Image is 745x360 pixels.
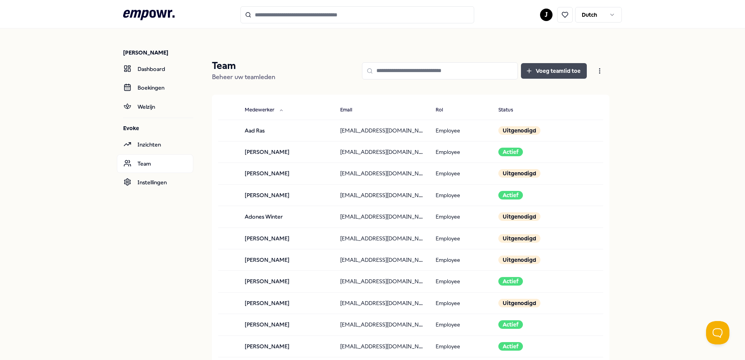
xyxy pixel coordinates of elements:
button: Rol [429,102,459,118]
div: Actief [498,148,523,156]
td: [EMAIL_ADDRESS][DOMAIN_NAME] [334,141,429,162]
td: Employee [429,206,493,228]
input: Search for products, categories or subcategories [240,6,474,23]
td: [PERSON_NAME] [238,314,334,335]
td: Employee [429,163,493,184]
a: Dashboard [117,60,193,78]
p: [PERSON_NAME] [123,49,193,56]
td: [EMAIL_ADDRESS][DOMAIN_NAME] [334,120,429,141]
td: [EMAIL_ADDRESS][DOMAIN_NAME] [334,249,429,270]
td: [EMAIL_ADDRESS][DOMAIN_NAME] [334,335,429,357]
iframe: Help Scout Beacon - Open [706,321,729,344]
a: Welzijn [117,97,193,116]
div: Actief [498,342,523,351]
td: Employee [429,271,493,292]
td: Adones Winter [238,206,334,228]
div: Uitgenodigd [498,256,540,264]
td: [PERSON_NAME] [238,271,334,292]
td: [PERSON_NAME] [238,249,334,270]
p: Evoke [123,124,193,132]
td: [PERSON_NAME] [238,163,334,184]
td: [EMAIL_ADDRESS][DOMAIN_NAME] [334,163,429,184]
td: [EMAIL_ADDRESS][DOMAIN_NAME] [334,292,429,314]
td: [EMAIL_ADDRESS][DOMAIN_NAME] [334,206,429,228]
button: Status [492,102,529,118]
td: Aad Ras [238,120,334,141]
div: Uitgenodigd [498,299,540,307]
button: Voeg teamlid toe [521,63,587,79]
button: Email [334,102,368,118]
td: Employee [429,228,493,249]
button: J [540,9,553,21]
div: Uitgenodigd [498,212,540,221]
td: [PERSON_NAME] [238,228,334,249]
p: Team [212,60,275,72]
td: Employee [429,141,493,162]
td: [EMAIL_ADDRESS][DOMAIN_NAME] [334,184,429,206]
td: [EMAIL_ADDRESS][DOMAIN_NAME] [334,271,429,292]
div: Uitgenodigd [498,169,540,178]
td: Employee [429,292,493,314]
td: [EMAIL_ADDRESS][DOMAIN_NAME] [334,228,429,249]
td: Employee [429,314,493,335]
div: Actief [498,191,523,199]
button: Open menu [590,63,609,79]
a: Inzichten [117,135,193,154]
a: Instellingen [117,173,193,192]
div: Uitgenodigd [498,126,540,135]
td: [PERSON_NAME] [238,335,334,357]
td: [PERSON_NAME] [238,292,334,314]
td: Employee [429,120,493,141]
td: Employee [429,335,493,357]
a: Team [117,154,193,173]
td: [PERSON_NAME] [238,141,334,162]
button: Medewerker [238,102,290,118]
span: Beheer uw teamleden [212,73,275,81]
div: Uitgenodigd [498,234,540,243]
td: Employee [429,184,493,206]
a: Boekingen [117,78,193,97]
td: Employee [429,249,493,270]
td: [PERSON_NAME] [238,184,334,206]
td: [EMAIL_ADDRESS][DOMAIN_NAME] [334,314,429,335]
div: Actief [498,277,523,286]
